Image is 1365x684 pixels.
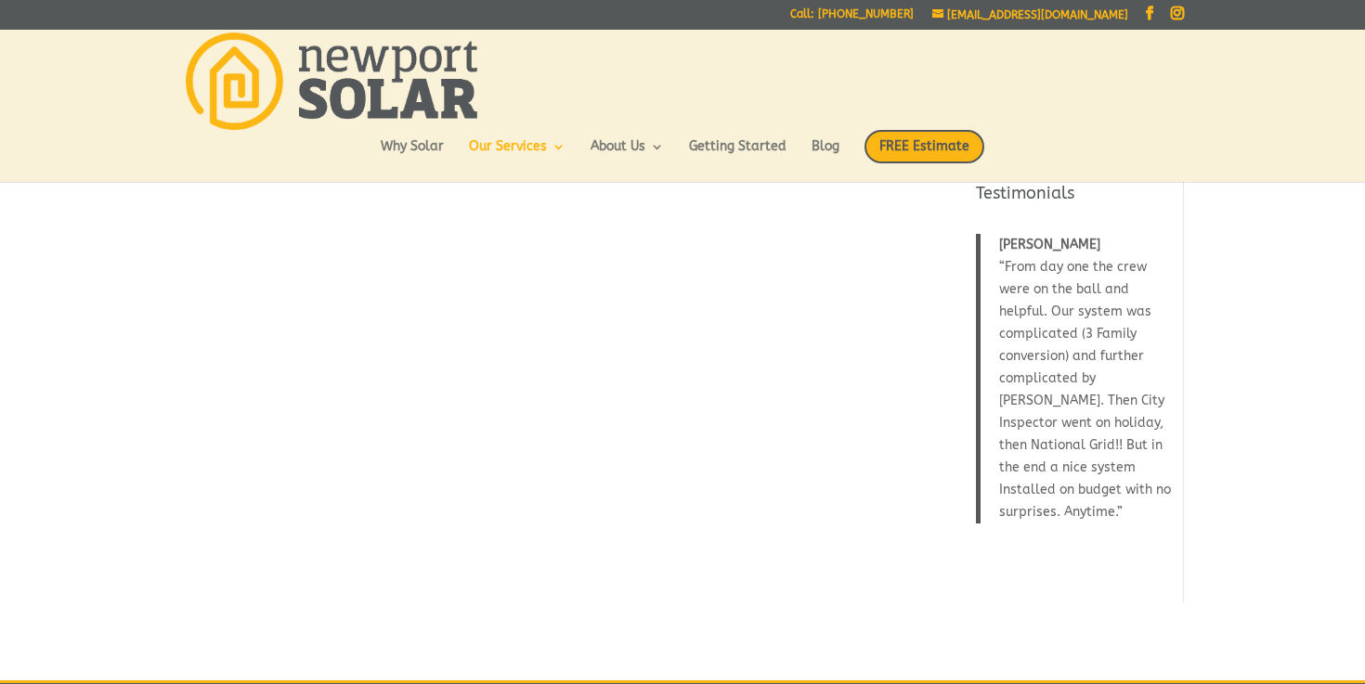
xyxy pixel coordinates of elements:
[469,140,565,172] a: Our Services
[812,140,839,172] a: Blog
[689,140,786,172] a: Getting Started
[999,237,1100,252] span: [PERSON_NAME]
[864,130,984,163] span: FREE Estimate
[999,259,1171,520] span: From day one the crew were on the ball and helpful. Our system was complicated (3 Family conversi...
[186,32,477,130] img: Newport Solar | Solar Energy Optimized.
[790,8,914,28] a: Call: [PHONE_NUMBER]
[864,130,984,182] a: FREE Estimate
[976,182,1172,214] h4: Testimonials
[381,140,444,172] a: Why Solar
[932,8,1128,21] a: [EMAIL_ADDRESS][DOMAIN_NAME]
[591,140,664,172] a: About Us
